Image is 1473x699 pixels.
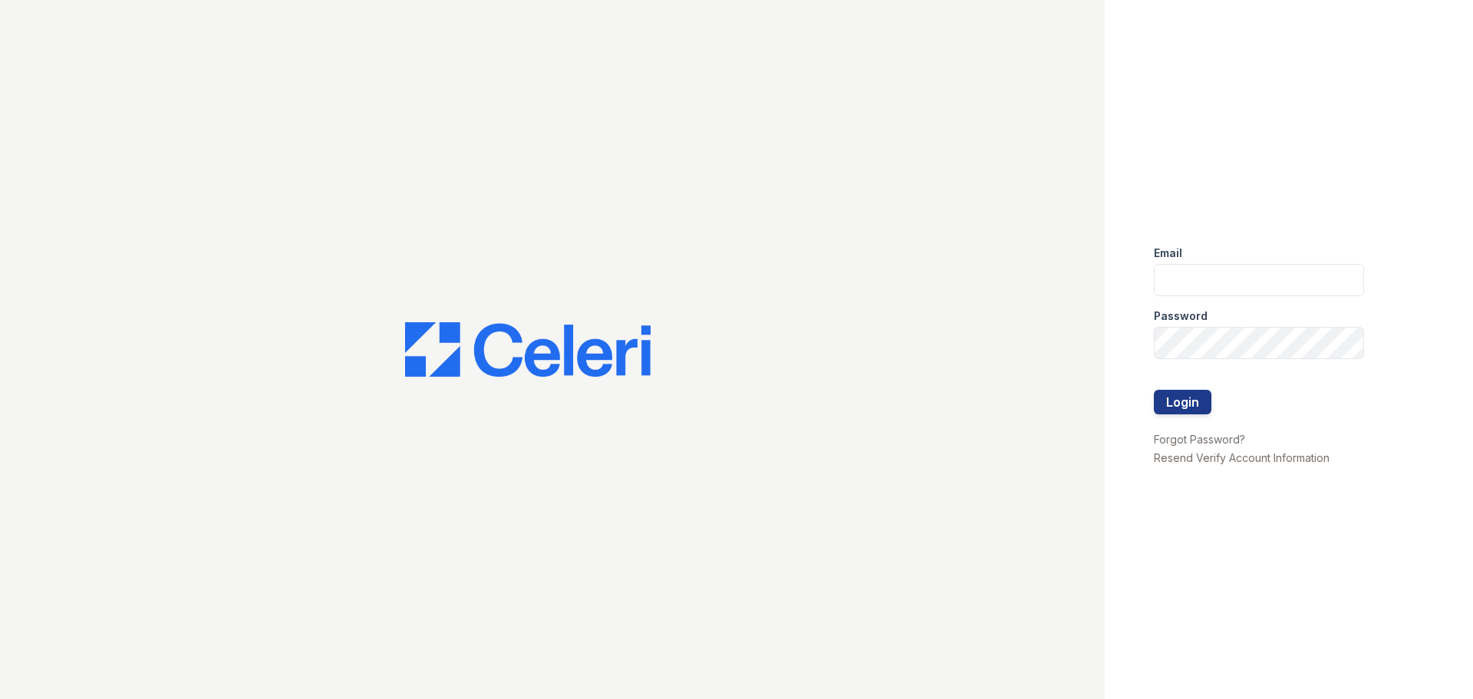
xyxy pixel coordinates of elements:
[1154,246,1182,261] label: Email
[405,322,651,378] img: CE_Logo_Blue-a8612792a0a2168367f1c8372b55b34899dd931a85d93a1a3d3e32e68fde9ad4.png
[1154,390,1211,414] button: Login
[1154,308,1208,324] label: Password
[1154,451,1330,464] a: Resend Verify Account Information
[1154,433,1245,446] a: Forgot Password?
